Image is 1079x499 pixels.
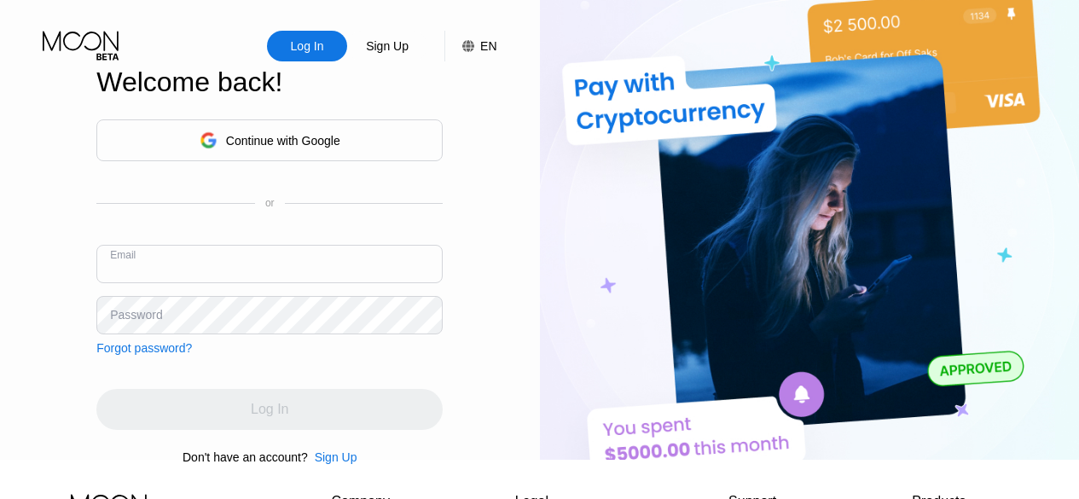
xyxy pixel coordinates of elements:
div: Sign Up [347,31,427,61]
div: Forgot password? [96,341,192,355]
div: Password [110,308,162,322]
div: Log In [267,31,347,61]
div: Don't have an account? [183,450,308,464]
div: Log In [289,38,326,55]
div: Sign Up [364,38,410,55]
div: or [265,197,275,209]
div: Continue with Google [96,119,443,161]
div: Continue with Google [226,134,340,148]
div: EN [444,31,496,61]
div: Email [110,249,136,261]
div: Sign Up [315,450,357,464]
div: Sign Up [308,450,357,464]
div: EN [480,39,496,53]
div: Welcome back! [96,67,443,98]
